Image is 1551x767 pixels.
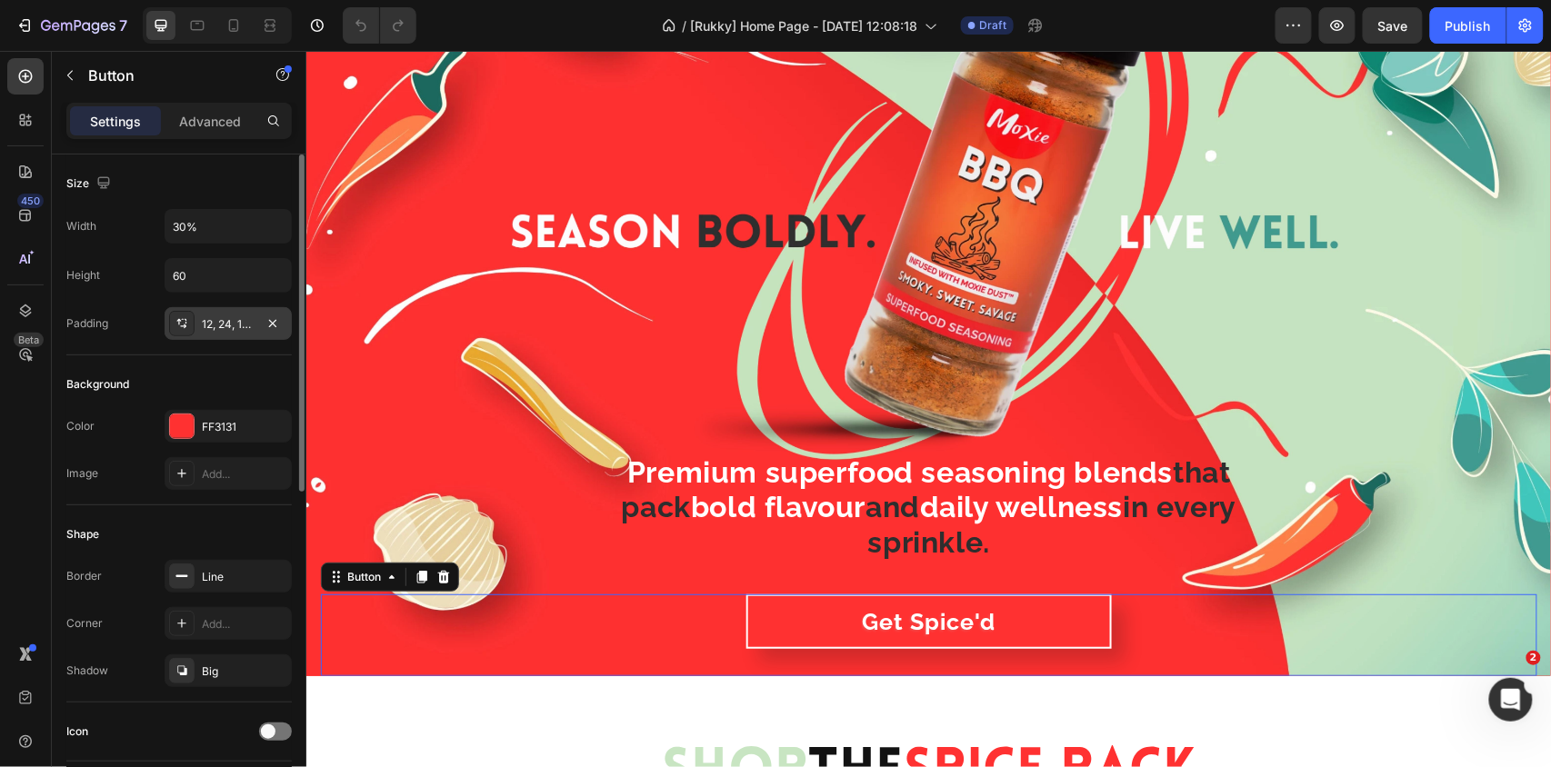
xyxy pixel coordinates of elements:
[66,568,102,584] div: Border
[559,439,614,473] strong: and
[37,518,78,534] div: Button
[690,16,917,35] span: [Rukky] Home Page - [DATE] 12:08:18
[562,439,931,507] strong: in every sprinkle.
[14,333,44,347] div: Beta
[385,439,559,473] strong: bold flavour
[202,616,287,633] div: Add...
[202,569,287,585] div: Line
[66,172,115,196] div: Size
[17,194,44,208] div: 450
[66,465,98,482] div: Image
[7,7,135,44] button: 7
[202,663,287,680] div: Big
[119,15,127,36] p: 7
[343,7,416,44] div: Undo/Redo
[1489,678,1533,722] iframe: Intercom live chat
[1378,18,1408,34] span: Save
[555,557,689,584] span: Get Spice'd
[165,210,291,243] input: Auto
[165,259,291,292] input: Auto
[1363,7,1423,44] button: Save
[66,662,108,679] div: Shadow
[88,65,243,86] p: Button
[66,615,103,632] div: Corner
[979,17,1006,34] span: Draft
[66,315,108,332] div: Padding
[1446,16,1491,35] div: Publish
[1430,7,1506,44] button: Publish
[597,694,890,749] span: Spice Rack
[614,439,816,473] strong: daily wellness
[66,723,88,740] div: Icon
[77,687,1168,756] h2: The
[315,404,925,473] strong: that pack
[440,543,805,598] button: <p><span style="color:#FFFFFF;">Get Spice'd</span></p>
[66,218,96,234] div: Width
[202,466,287,483] div: Add...
[321,404,866,438] strong: Premium superfood seasoning blends
[90,112,141,131] p: Settings
[202,419,287,435] div: FF3131
[355,694,502,749] span: Shop
[202,316,255,333] div: 12, 24, 12, 24
[1526,651,1541,665] span: 2
[66,418,95,434] div: Color
[682,16,686,35] span: /
[66,267,100,284] div: Height
[66,376,129,393] div: Background
[179,112,241,131] p: Advanced
[66,526,99,543] div: Shape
